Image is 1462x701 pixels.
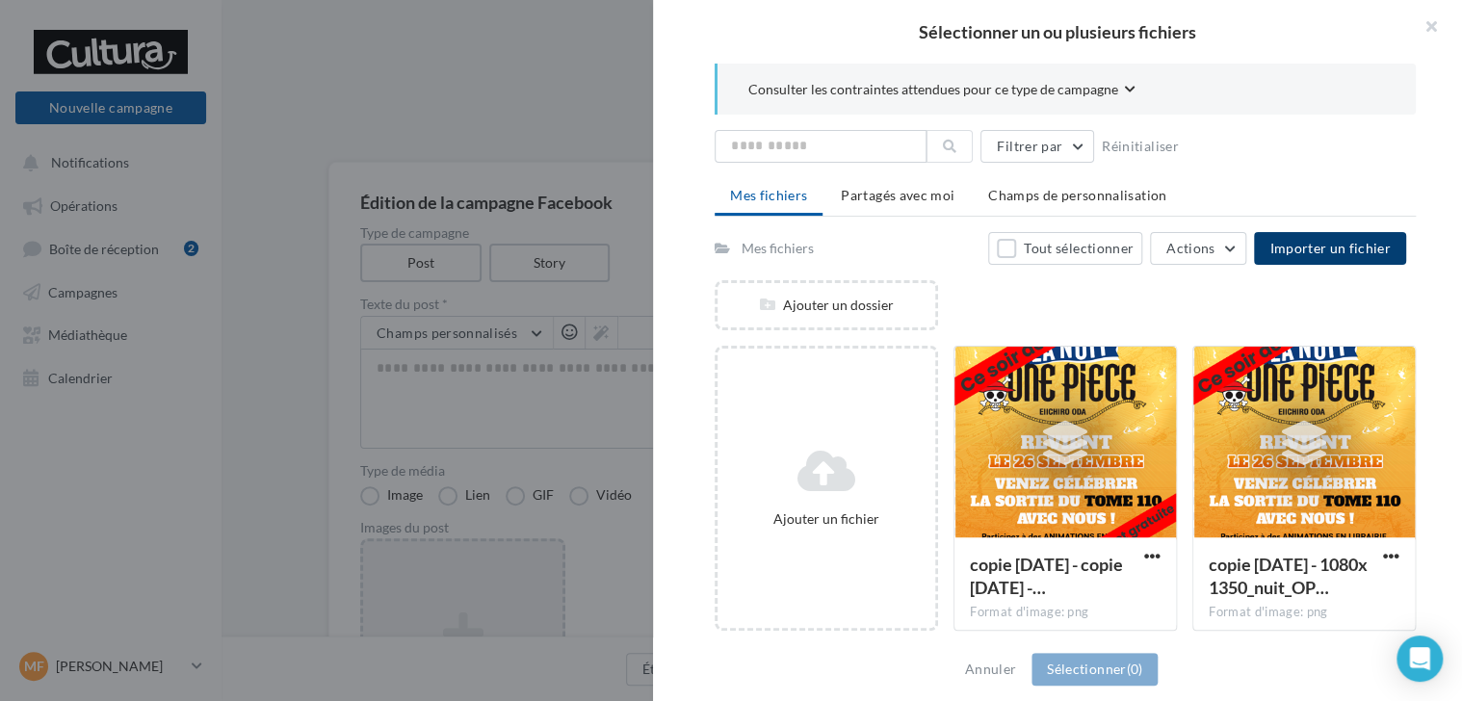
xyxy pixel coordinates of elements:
[1094,135,1187,158] button: Réinitialiser
[980,130,1094,163] button: Filtrer par
[957,658,1024,681] button: Annuler
[1209,604,1399,621] div: Format d'image: png
[730,187,807,203] span: Mes fichiers
[748,79,1136,103] button: Consulter les contraintes attendues pour ce type de campagne
[1269,240,1391,256] span: Importer un fichier
[988,187,1166,203] span: Champs de personnalisation
[718,296,935,315] div: Ajouter un dossier
[1397,636,1443,682] div: Open Intercom Messenger
[1126,661,1142,677] span: (0)
[748,80,1118,99] span: Consulter les contraintes attendues pour ce type de campagne
[1166,240,1214,256] span: Actions
[841,187,954,203] span: Partagés avec moi
[988,232,1142,265] button: Tout sélectionner
[1150,232,1246,265] button: Actions
[970,604,1161,621] div: Format d'image: png
[742,239,814,258] div: Mes fichiers
[1209,554,1368,598] span: copie 26-09-2025 - 1080x1350_nuit_OP2025 - 0
[970,554,1123,598] span: copie 26-09-2025 - copie 26-09-2025 - 1080x1350_nuit_OP2025 - 0
[725,509,927,529] div: Ajouter un fichier
[1031,653,1158,686] button: Sélectionner(0)
[684,23,1431,40] h2: Sélectionner un ou plusieurs fichiers
[1254,232,1406,265] button: Importer un fichier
